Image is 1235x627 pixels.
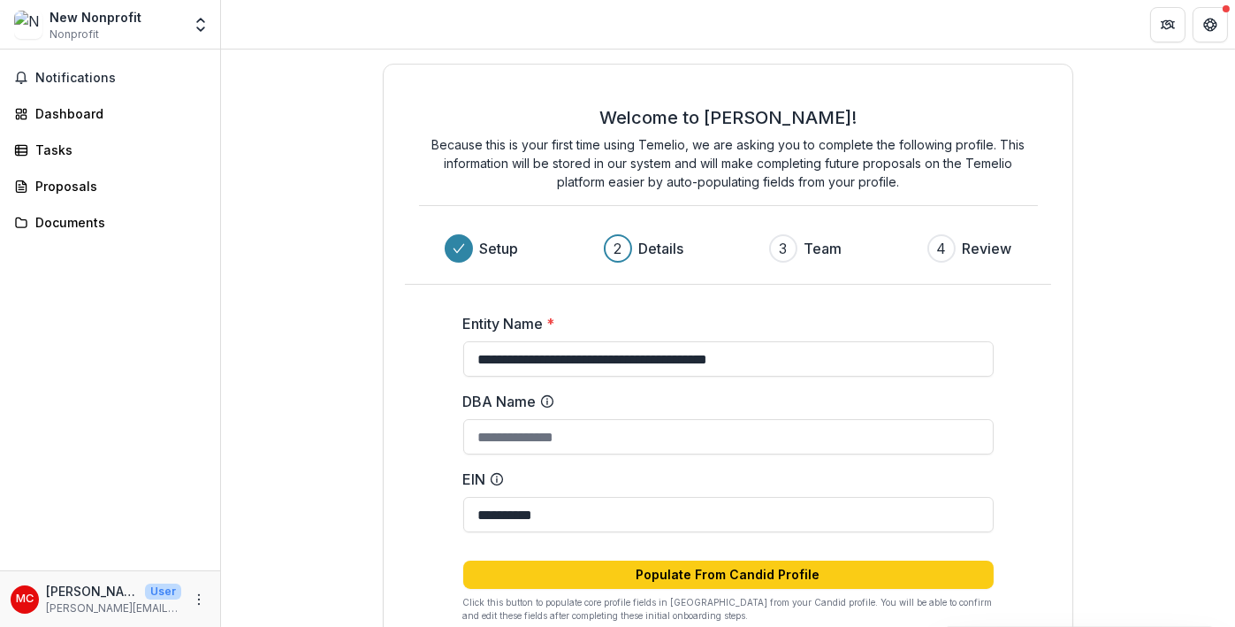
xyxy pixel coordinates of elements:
div: Progress [445,234,1012,263]
p: [PERSON_NAME][EMAIL_ADDRESS][PERSON_NAME][DOMAIN_NAME] [46,600,181,616]
a: Tasks [7,135,213,164]
a: Proposals [7,172,213,201]
p: Because this is your first time using Temelio, we are asking you to complete the following profil... [419,135,1038,191]
div: New Nonprofit [50,8,141,27]
button: Partners [1150,7,1185,42]
span: Notifications [35,71,206,86]
button: Open entity switcher [188,7,213,42]
p: Click this button to populate core profile fields in [GEOGRAPHIC_DATA] from your Candid profile. ... [463,596,994,623]
h2: Welcome to [PERSON_NAME]! [599,107,857,128]
div: 2 [614,238,621,259]
label: Entity Name [463,313,983,334]
div: 4 [936,238,946,259]
button: Notifications [7,64,213,92]
p: [PERSON_NAME] [46,582,138,600]
div: Megan Crane [16,593,34,605]
h3: Setup [480,238,519,259]
button: Get Help [1193,7,1228,42]
h3: Review [963,238,1012,259]
label: EIN [463,469,983,490]
a: Documents [7,208,213,237]
h3: Team [804,238,842,259]
h3: Details [639,238,684,259]
label: DBA Name [463,391,983,412]
button: Populate From Candid Profile [463,561,994,589]
div: Dashboard [35,104,199,123]
span: Nonprofit [50,27,99,42]
div: 3 [779,238,787,259]
div: Proposals [35,177,199,195]
div: Tasks [35,141,199,159]
p: User [145,584,181,600]
a: Dashboard [7,99,213,128]
button: More [188,589,210,610]
img: New Nonprofit [14,11,42,39]
div: Documents [35,213,199,232]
